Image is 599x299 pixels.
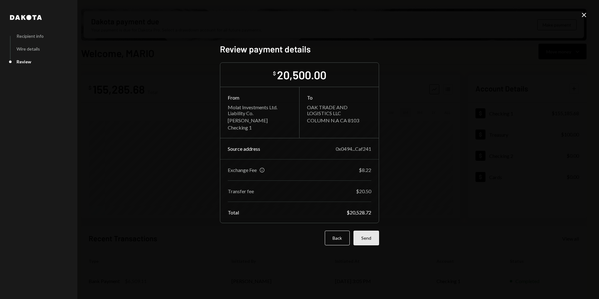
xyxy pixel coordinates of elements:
button: Send [353,231,379,245]
div: $ [273,70,276,76]
div: $20.50 [356,188,371,194]
div: Total [228,209,239,215]
div: Exchange Fee [228,167,257,173]
button: Back [325,231,350,245]
div: $8.22 [359,167,371,173]
div: COLUMN N.A CA 8103 [307,117,371,123]
div: Checking 1 [228,125,292,130]
div: Molat Investments Ltd. Liability Co. [228,104,292,116]
div: Review [17,59,31,64]
div: OAK TRADE AND LOGISTICS LLC [307,104,371,116]
div: To [307,95,371,100]
div: From [228,95,292,100]
div: $20,528.72 [347,209,371,215]
div: Recipient info [17,33,44,39]
h2: Review payment details [220,43,379,55]
div: Transfer fee [228,188,254,194]
div: [PERSON_NAME] [228,117,292,123]
div: Wire details [17,46,40,51]
div: Source address [228,146,260,152]
div: 20,500.00 [277,68,326,82]
div: 0x0494...Caf241 [336,146,371,152]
